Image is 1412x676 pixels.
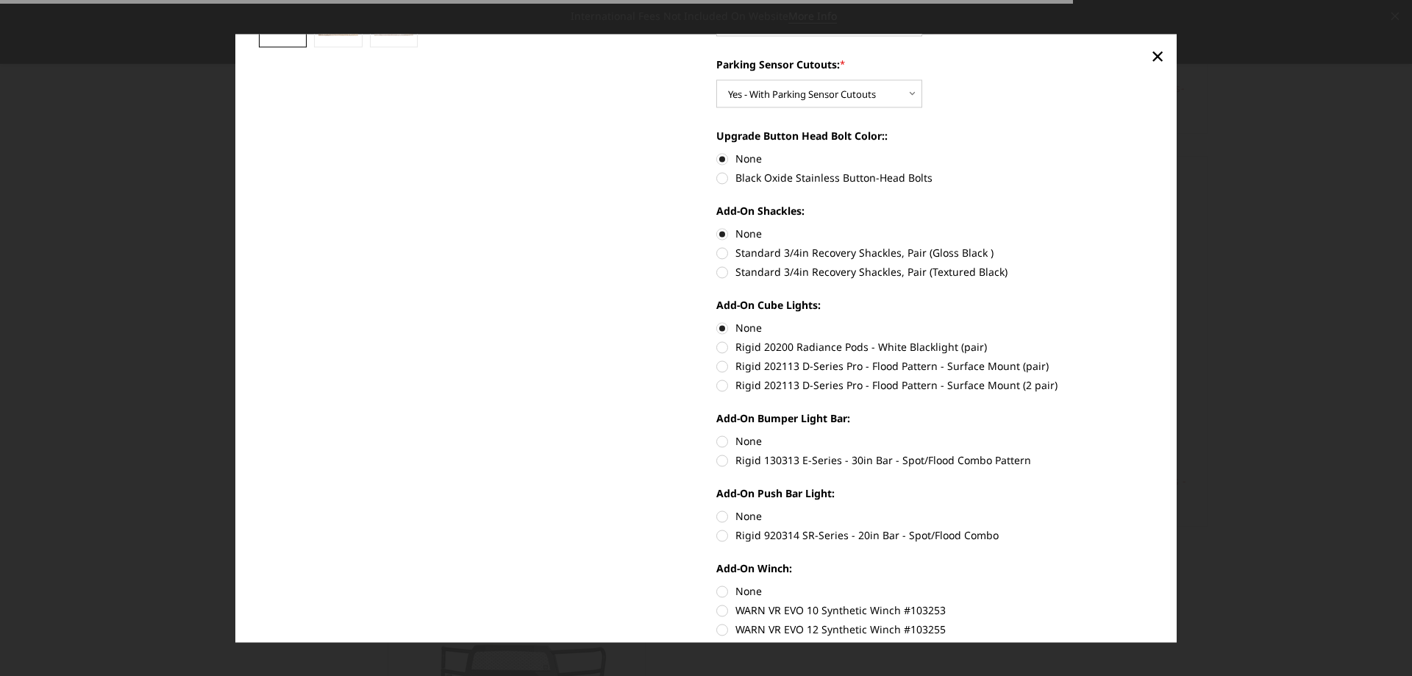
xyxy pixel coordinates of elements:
[716,561,1154,576] label: Add-On Winch:
[716,264,1154,280] label: Standard 3/4in Recovery Shackles, Pair (Textured Black)
[716,583,1154,599] label: None
[716,527,1154,543] label: Rigid 920314 SR-Series - 20in Bar - Spot/Flood Combo
[716,339,1154,355] label: Rigid 20200 Radiance Pods - White Blacklight (pair)
[716,226,1154,241] label: None
[716,433,1154,449] label: None
[716,320,1154,335] label: None
[716,297,1154,313] label: Add-On Cube Lights:
[716,410,1154,426] label: Add-On Bumper Light Bar:
[716,377,1154,393] label: Rigid 202113 D-Series Pro - Flood Pattern - Surface Mount (2 pair)
[716,622,1154,637] label: WARN VR EVO 12 Synthetic Winch #103255
[716,452,1154,468] label: Rigid 130313 E-Series - 30in Bar - Spot/Flood Combo Pattern
[716,641,1154,656] label: WARN ZEON XD 10 Synthetic Winch #110010
[716,170,1154,185] label: Black Oxide Stainless Button-Head Bolts
[716,358,1154,374] label: Rigid 202113 D-Series Pro - Flood Pattern - Surface Mount (pair)
[716,245,1154,260] label: Standard 3/4in Recovery Shackles, Pair (Gloss Black )
[1146,45,1169,68] a: Close
[716,203,1154,218] label: Add-On Shackles:
[1151,40,1164,72] span: ×
[716,128,1154,143] label: Upgrade Button Head Bolt Color::
[716,57,1154,72] label: Parking Sensor Cutouts:
[716,602,1154,618] label: WARN VR EVO 10 Synthetic Winch #103253
[1338,605,1412,676] iframe: Chat Widget
[716,508,1154,524] label: None
[716,485,1154,501] label: Add-On Push Bar Light:
[716,151,1154,166] label: None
